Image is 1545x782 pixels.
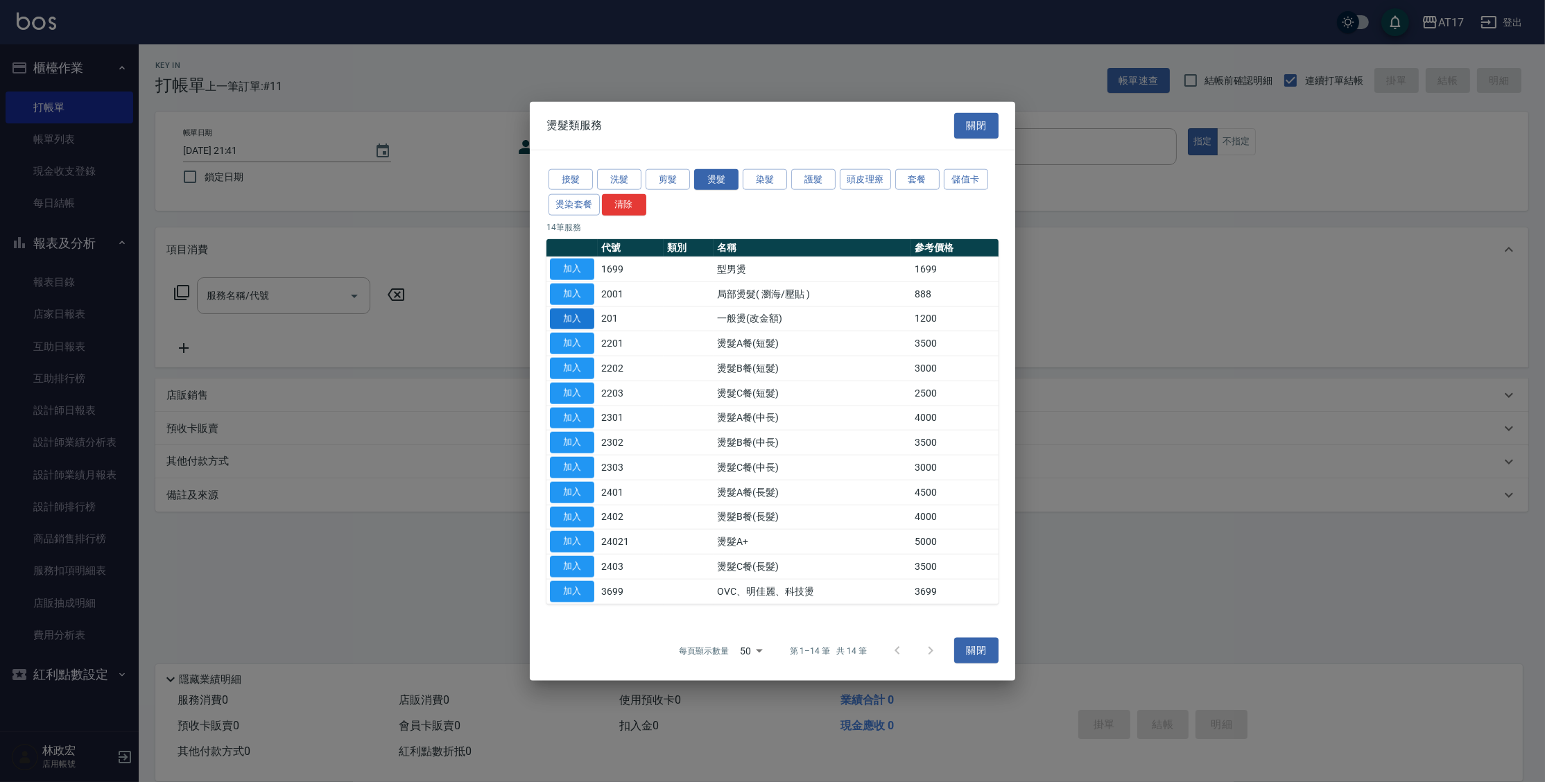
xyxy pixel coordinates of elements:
[911,579,999,604] td: 3699
[954,113,999,139] button: 關閉
[550,531,594,553] button: 加入
[598,480,664,505] td: 2401
[911,381,999,406] td: 2500
[714,281,911,306] td: 局部燙髮( 瀏海/壓貼 )
[714,257,911,281] td: 型男燙
[598,455,664,480] td: 2303
[944,168,988,190] button: 儲值卡
[550,506,594,528] button: 加入
[550,308,594,329] button: 加入
[550,407,594,428] button: 加入
[598,579,664,604] td: 3699
[550,457,594,478] button: 加入
[911,239,999,257] th: 參考價格
[911,455,999,480] td: 3000
[954,638,999,663] button: 關閉
[598,331,664,356] td: 2201
[714,455,911,480] td: 燙髮C餐(中長)
[911,331,999,356] td: 3500
[550,333,594,354] button: 加入
[550,481,594,503] button: 加入
[664,239,714,257] th: 類別
[714,356,911,381] td: 燙髮B餐(短髮)
[911,356,999,381] td: 3000
[734,632,768,669] div: 50
[550,556,594,577] button: 加入
[895,168,940,190] button: 套餐
[714,529,911,554] td: 燙髮A+
[598,554,664,579] td: 2403
[714,554,911,579] td: 燙髮C餐(長髮)
[714,430,911,455] td: 燙髮B餐(中長)
[598,381,664,406] td: 2203
[911,406,999,431] td: 4000
[598,406,664,431] td: 2301
[597,168,641,190] button: 洗髮
[911,306,999,331] td: 1200
[911,430,999,455] td: 3500
[646,168,690,190] button: 剪髮
[598,257,664,281] td: 1699
[911,480,999,505] td: 4500
[550,283,594,304] button: 加入
[714,505,911,530] td: 燙髮B餐(長髮)
[679,644,729,657] p: 每頁顯示數量
[694,168,739,190] button: 燙髮
[550,259,594,280] button: 加入
[598,430,664,455] td: 2302
[602,194,646,216] button: 清除
[550,432,594,453] button: 加入
[598,529,664,554] td: 24021
[598,281,664,306] td: 2001
[714,239,911,257] th: 名稱
[911,529,999,554] td: 5000
[550,382,594,403] button: 加入
[546,221,999,234] p: 14 筆服務
[911,257,999,281] td: 1699
[549,168,593,190] button: 接髮
[546,119,602,132] span: 燙髮類服務
[714,381,911,406] td: 燙髮C餐(短髮)
[550,358,594,379] button: 加入
[714,406,911,431] td: 燙髮A餐(中長)
[714,331,911,356] td: 燙髮A餐(短髮)
[791,168,836,190] button: 護髮
[598,239,664,257] th: 代號
[598,505,664,530] td: 2402
[911,281,999,306] td: 888
[714,306,911,331] td: 一般燙(改金額)
[549,194,600,216] button: 燙染套餐
[911,554,999,579] td: 3500
[598,356,664,381] td: 2202
[911,505,999,530] td: 4000
[743,168,787,190] button: 染髮
[840,168,891,190] button: 頭皮理療
[598,306,664,331] td: 201
[714,480,911,505] td: 燙髮A餐(長髮)
[790,644,867,657] p: 第 1–14 筆 共 14 筆
[550,580,594,602] button: 加入
[714,579,911,604] td: OVC、明佳麗、科技燙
